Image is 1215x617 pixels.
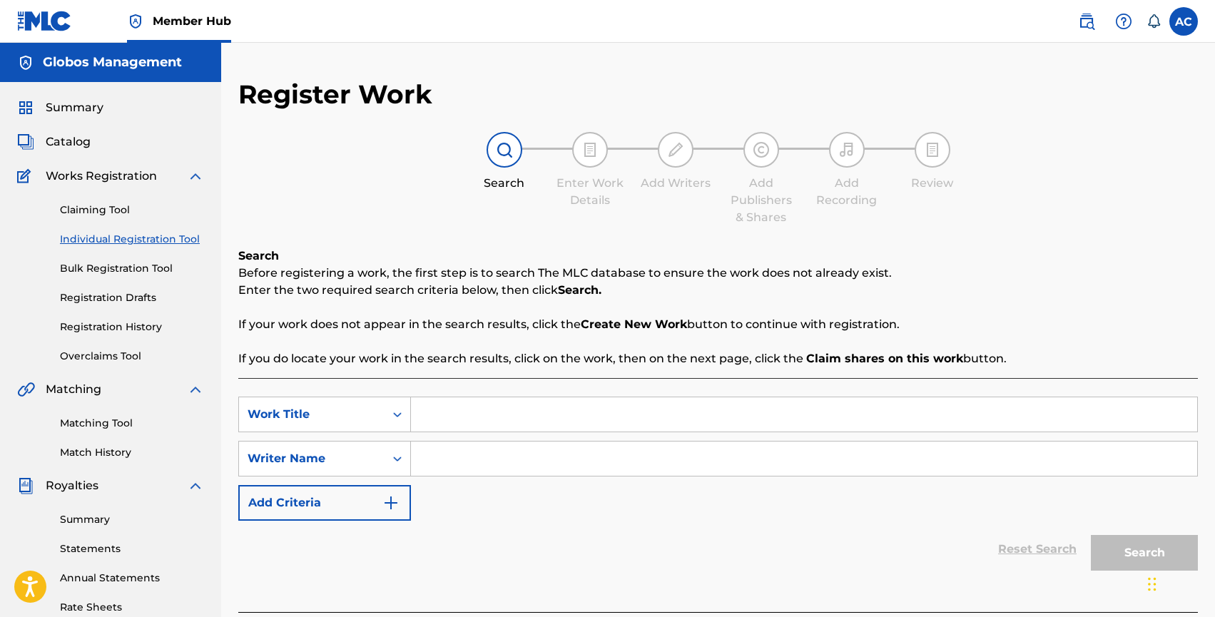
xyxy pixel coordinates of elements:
[17,99,103,116] a: SummarySummary
[17,133,34,151] img: Catalog
[1175,402,1215,516] iframe: Resource Center
[238,282,1198,299] p: Enter the two required search criteria below, then click
[238,249,279,262] b: Search
[1147,14,1161,29] div: Notifications
[238,316,1198,333] p: If your work does not appear in the search results, click the button to continue with registration.
[238,485,411,521] button: Add Criteria
[17,133,91,151] a: CatalogCatalog
[1109,7,1138,36] div: Help
[554,175,626,209] div: Enter Work Details
[60,290,204,305] a: Registration Drafts
[382,494,400,511] img: 9d2ae6d4665cec9f34b9.svg
[581,317,687,331] strong: Create New Work
[469,175,540,192] div: Search
[60,203,204,218] a: Claiming Tool
[187,168,204,185] img: expand
[46,99,103,116] span: Summary
[60,232,204,247] a: Individual Registration Tool
[60,571,204,586] a: Annual Statements
[838,141,855,158] img: step indicator icon for Add Recording
[60,261,204,276] a: Bulk Registration Tool
[46,168,157,185] span: Works Registration
[248,406,376,423] div: Work Title
[46,133,91,151] span: Catalog
[1169,7,1198,36] div: User Menu
[43,54,182,71] h5: Globos Management
[60,541,204,556] a: Statements
[1148,563,1156,606] div: Trascina
[811,175,883,209] div: Add Recording
[897,175,968,192] div: Review
[238,78,432,111] h2: Register Work
[60,445,204,460] a: Match History
[248,450,376,467] div: Writer Name
[17,99,34,116] img: Summary
[726,175,797,226] div: Add Publishers & Shares
[17,168,36,185] img: Works Registration
[60,512,204,527] a: Summary
[640,175,711,192] div: Add Writers
[238,265,1198,282] p: Before registering a work, the first step is to search The MLC database to ensure the work does n...
[1072,7,1101,36] a: Public Search
[1115,13,1132,30] img: help
[46,477,98,494] span: Royalties
[17,11,72,31] img: MLC Logo
[17,477,34,494] img: Royalties
[558,283,601,297] strong: Search.
[46,381,101,398] span: Matching
[17,54,34,71] img: Accounts
[924,141,941,158] img: step indicator icon for Review
[127,13,144,30] img: Top Rightsholder
[1144,549,1215,617] div: Widget chat
[667,141,684,158] img: step indicator icon for Add Writers
[806,352,963,365] strong: Claim shares on this work
[1078,13,1095,30] img: search
[496,141,513,158] img: step indicator icon for Search
[238,350,1198,367] p: If you do locate your work in the search results, click on the work, then on the next page, click...
[60,349,204,364] a: Overclaims Tool
[187,477,204,494] img: expand
[238,397,1198,578] form: Search Form
[753,141,770,158] img: step indicator icon for Add Publishers & Shares
[60,600,204,615] a: Rate Sheets
[1144,549,1215,617] iframe: Chat Widget
[60,416,204,431] a: Matching Tool
[153,13,231,29] span: Member Hub
[60,320,204,335] a: Registration History
[187,381,204,398] img: expand
[581,141,599,158] img: step indicator icon for Enter Work Details
[17,381,35,398] img: Matching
